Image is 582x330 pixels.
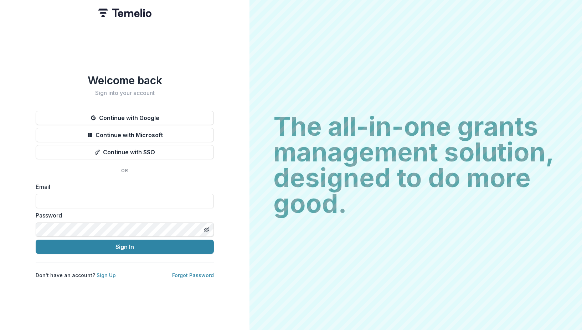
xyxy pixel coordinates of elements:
h2: Sign into your account [36,90,214,96]
button: Continue with Microsoft [36,128,214,142]
img: Temelio [98,9,151,17]
button: Toggle password visibility [201,224,212,235]
p: Don't have an account? [36,271,116,279]
button: Continue with Google [36,111,214,125]
a: Sign Up [97,272,116,278]
button: Continue with SSO [36,145,214,159]
label: Password [36,211,210,220]
h1: Welcome back [36,74,214,87]
a: Forgot Password [172,272,214,278]
button: Sign In [36,240,214,254]
label: Email [36,182,210,191]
